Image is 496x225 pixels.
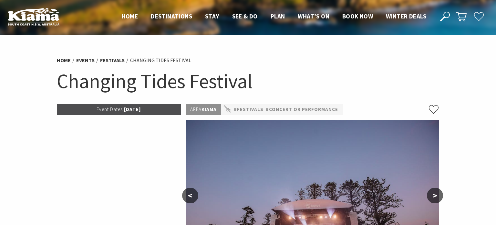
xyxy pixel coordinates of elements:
[386,12,426,20] span: Winter Deals
[57,57,71,64] a: Home
[57,104,181,115] p: [DATE]
[57,68,439,94] h1: Changing Tides Festival
[182,188,198,203] button: <
[205,12,219,20] span: Stay
[130,56,191,65] li: Changing Tides Festival
[271,12,285,20] span: Plan
[151,12,192,20] span: Destinations
[186,104,221,115] p: Kiama
[266,106,338,114] a: #Concert or Performance
[76,57,95,64] a: Events
[190,106,201,112] span: Area
[100,57,125,64] a: Festivals
[8,8,59,26] img: Kiama Logo
[234,106,263,114] a: #Festivals
[122,12,138,20] span: Home
[298,12,329,20] span: What’s On
[115,11,433,22] nav: Main Menu
[232,12,258,20] span: See & Do
[97,106,124,112] span: Event Dates:
[342,12,373,20] span: Book now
